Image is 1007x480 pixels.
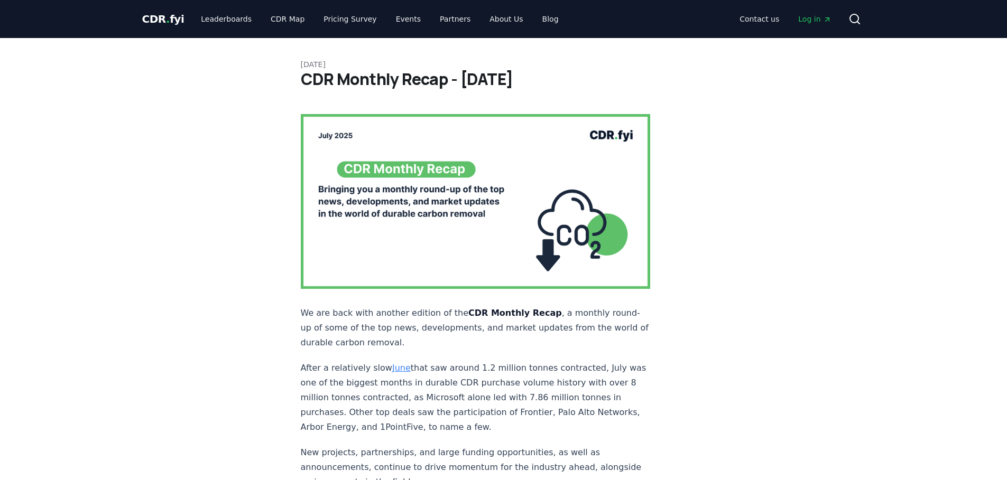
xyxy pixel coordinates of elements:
[790,10,839,29] a: Log in
[142,12,184,26] a: CDR.fyi
[301,114,651,289] img: blog post image
[301,59,707,70] p: [DATE]
[166,13,170,25] span: .
[481,10,531,29] a: About Us
[315,10,385,29] a: Pricing Survey
[301,361,651,435] p: After a relatively slow that saw around 1.2 million tonnes contracted, July was one of the bigges...
[468,308,562,318] strong: CDR Monthly Recap
[798,14,831,24] span: Log in
[392,363,411,373] a: June
[731,10,839,29] nav: Main
[301,70,707,89] h1: CDR Monthly Recap - [DATE]
[534,10,567,29] a: Blog
[431,10,479,29] a: Partners
[262,10,313,29] a: CDR Map
[387,10,429,29] a: Events
[192,10,567,29] nav: Main
[301,306,651,350] p: We are back with another edition of the , a monthly round-up of some of the top news, development...
[731,10,788,29] a: Contact us
[142,13,184,25] span: CDR fyi
[192,10,260,29] a: Leaderboards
